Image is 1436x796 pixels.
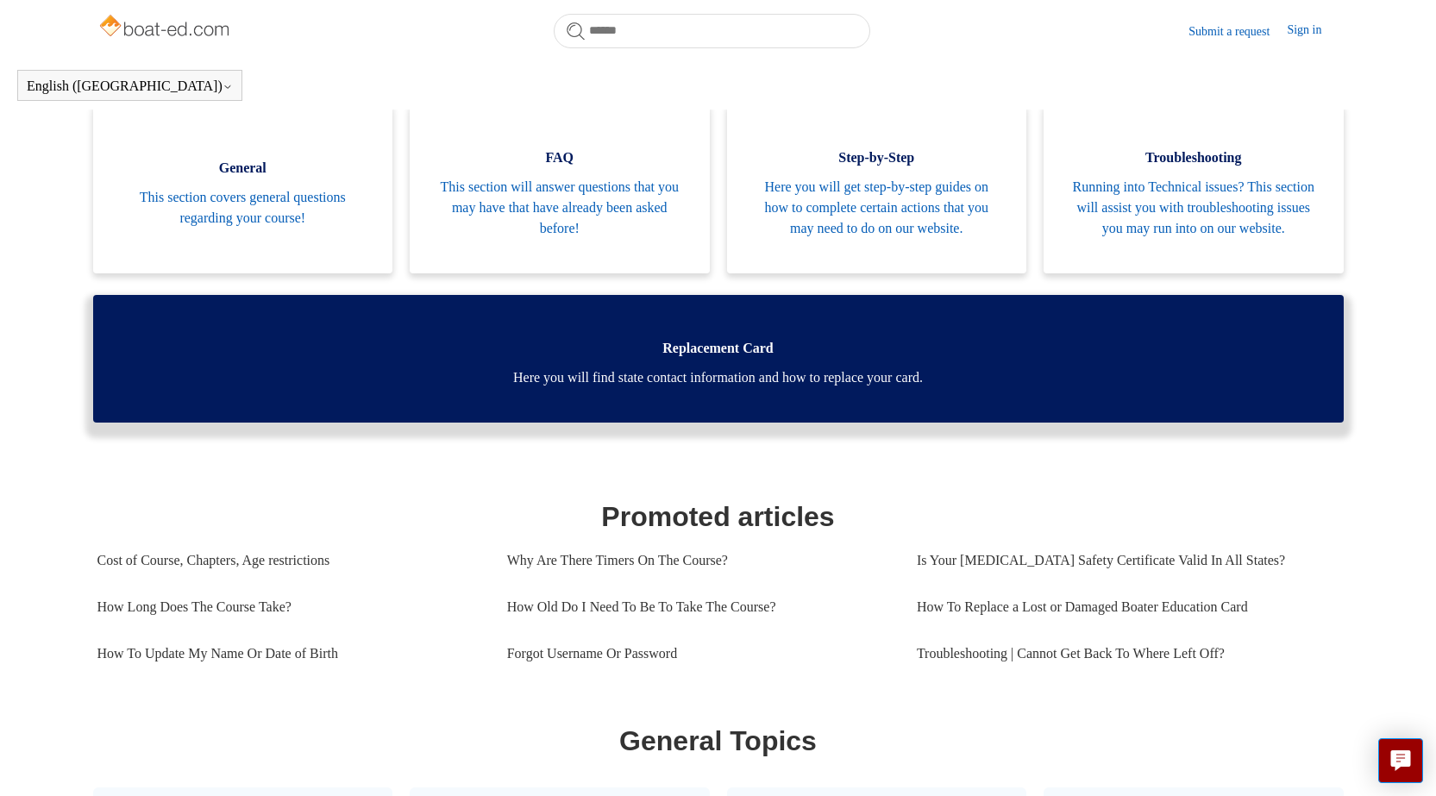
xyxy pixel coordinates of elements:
[554,14,870,48] input: Search
[97,496,1339,537] h1: Promoted articles
[119,158,367,179] span: General
[1287,21,1339,41] a: Sign in
[119,187,367,229] span: This section covers general questions regarding your course!
[97,630,481,677] a: How To Update My Name Or Date of Birth
[119,338,1318,359] span: Replacement Card
[93,104,393,273] a: General This section covers general questions regarding your course!
[436,177,684,239] span: This section will answer questions that you may have that have already been asked before!
[753,147,1001,168] span: Step-by-Step
[507,584,891,630] a: How Old Do I Need To Be To Take The Course?
[97,537,481,584] a: Cost of Course, Chapters, Age restrictions
[507,630,891,677] a: Forgot Username Or Password
[1044,104,1344,273] a: Troubleshooting Running into Technical issues? This section will assist you with troubleshooting ...
[1378,738,1423,783] button: Live chat
[93,295,1344,423] a: Replacement Card Here you will find state contact information and how to replace your card.
[917,584,1326,630] a: How To Replace a Lost or Damaged Boater Education Card
[436,147,684,168] span: FAQ
[1069,147,1318,168] span: Troubleshooting
[917,537,1326,584] a: Is Your [MEDICAL_DATA] Safety Certificate Valid In All States?
[97,10,235,45] img: Boat-Ed Help Center home page
[727,104,1027,273] a: Step-by-Step Here you will get step-by-step guides on how to complete certain actions that you ma...
[1069,177,1318,239] span: Running into Technical issues? This section will assist you with troubleshooting issues you may r...
[507,537,891,584] a: Why Are There Timers On The Course?
[119,367,1318,388] span: Here you will find state contact information and how to replace your card.
[917,630,1326,677] a: Troubleshooting | Cannot Get Back To Where Left Off?
[410,104,710,273] a: FAQ This section will answer questions that you may have that have already been asked before!
[1188,22,1287,41] a: Submit a request
[97,720,1339,762] h1: General Topics
[27,78,233,94] button: English ([GEOGRAPHIC_DATA])
[97,584,481,630] a: How Long Does The Course Take?
[753,177,1001,239] span: Here you will get step-by-step guides on how to complete certain actions that you may need to do ...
